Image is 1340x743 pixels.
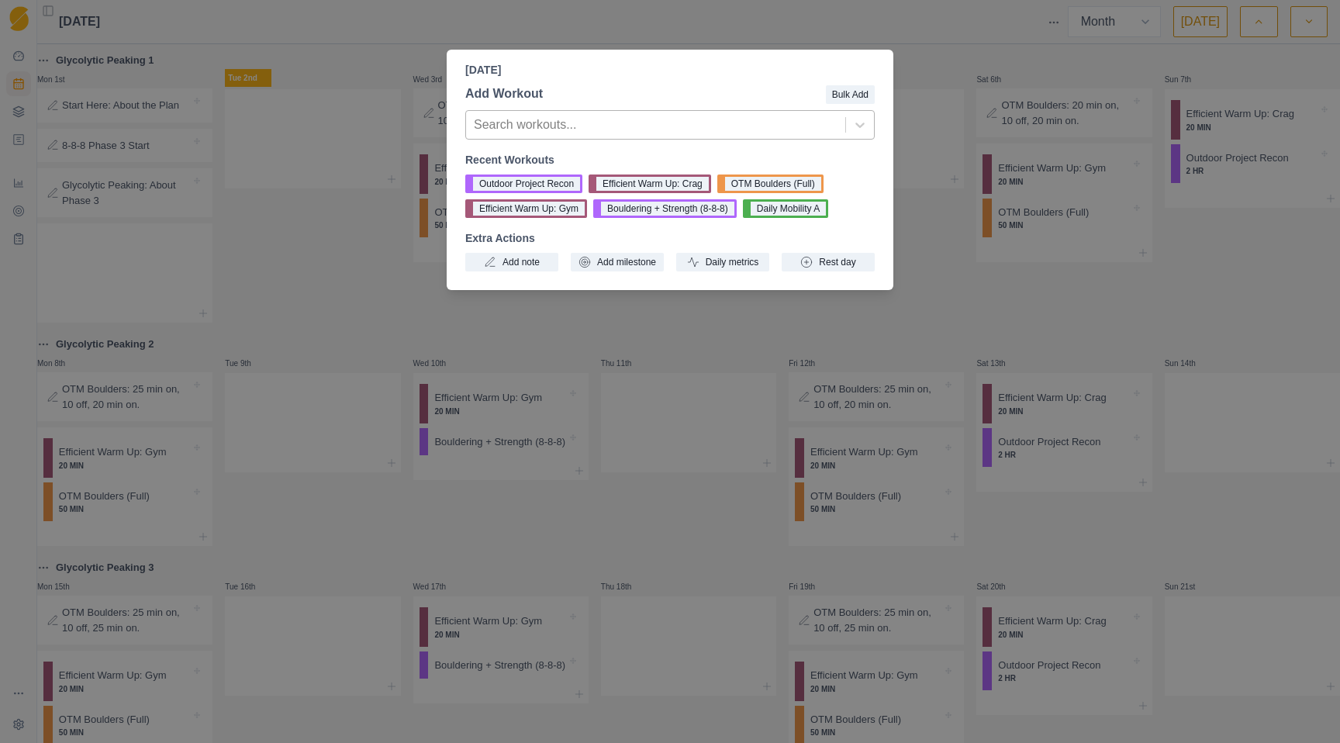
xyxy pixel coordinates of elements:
p: [DATE] [465,62,875,78]
button: Daily Mobility A [743,199,828,218]
p: Recent Workouts [465,152,875,168]
button: Add note [465,253,558,271]
button: Add milestone [571,253,664,271]
button: Efficient Warm Up: Crag [589,175,711,193]
button: Efficient Warm Up: Gym [465,199,587,218]
button: Daily metrics [676,253,769,271]
button: Bouldering + Strength (8-8-8) [593,199,737,218]
p: Add Workout [465,85,543,103]
button: Outdoor Project Recon [465,175,582,193]
button: OTM Boulders (Full) [717,175,824,193]
button: Rest day [782,253,875,271]
p: Extra Actions [465,230,875,247]
button: Bulk Add [826,85,875,104]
